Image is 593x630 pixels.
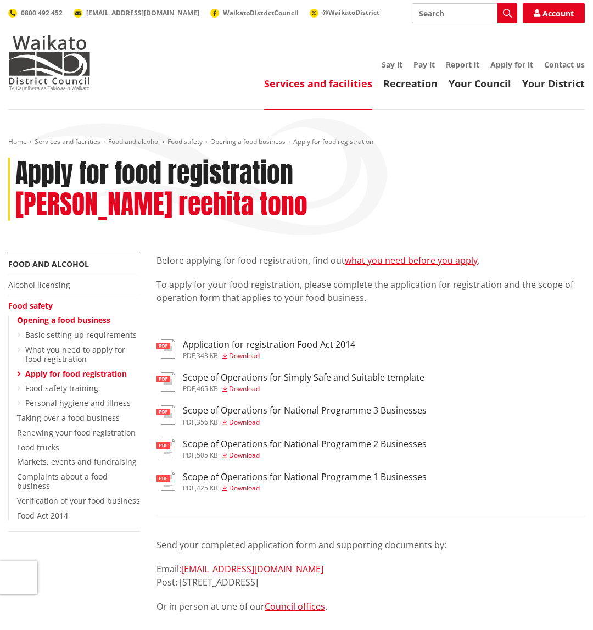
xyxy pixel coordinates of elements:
[156,472,175,491] img: document-pdf.svg
[25,398,131,408] a: Personal hygiene and illness
[522,77,585,90] a: Your District
[197,384,218,393] span: 465 KB
[156,439,175,458] img: document-pdf.svg
[8,300,53,311] a: Food safety
[17,471,108,491] a: Complaints about a food business
[210,8,299,18] a: WaikatoDistrictCouncil
[35,137,100,146] a: Services and facilities
[8,280,70,290] a: Alcohol licensing
[197,450,218,460] span: 505 KB
[412,3,517,23] input: Search input
[25,369,127,379] a: Apply for food registration
[8,8,63,18] a: 0800 492 452
[17,456,137,467] a: Markets, events and fundraising
[183,405,427,416] h3: Scope of Operations for National Programme 3 Businesses
[183,372,424,383] h3: Scope of Operations for Simply Safe and Suitable template
[156,472,427,492] a: Scope of Operations for National Programme 1 Businesses pdf,425 KB Download
[17,495,140,506] a: Verification of your food business
[156,339,355,359] a: Application for registration Food Act 2014 pdf,343 KB Download
[183,353,355,359] div: ,
[8,35,91,90] img: Waikato District Council - Te Kaunihera aa Takiwaa o Waikato
[383,77,438,90] a: Recreation
[25,383,98,393] a: Food safety training
[15,158,293,189] h1: Apply for food registration
[345,254,478,266] a: what you need before you apply
[229,351,260,360] span: Download
[21,8,63,18] span: 0800 492 452
[223,8,299,18] span: WaikatoDistrictCouncil
[8,137,585,147] nav: breadcrumb
[544,59,585,70] a: Contact us
[156,405,427,425] a: Scope of Operations for National Programme 3 Businesses pdf,356 KB Download
[86,8,199,18] span: [EMAIL_ADDRESS][DOMAIN_NAME]
[156,372,424,392] a: Scope of Operations for Simply Safe and Suitable template pdf,465 KB Download
[17,442,59,453] a: Food trucks
[17,510,68,521] a: Food Act 2014
[523,3,585,23] a: Account
[17,427,136,438] a: Renewing your food registration
[210,137,286,146] a: Opening a food business
[108,137,160,146] a: Food and alcohol
[17,412,120,423] a: Taking over a food business
[322,8,379,17] span: @WaikatoDistrict
[413,59,435,70] a: Pay it
[490,59,533,70] a: Apply for it
[156,339,175,359] img: document-pdf.svg
[156,278,585,304] p: To apply for your food registration, please complete the application for registration and the sco...
[156,405,175,425] img: document-pdf.svg
[197,417,218,427] span: 356 KB
[183,417,195,427] span: pdf
[229,384,260,393] span: Download
[156,439,427,459] a: Scope of Operations for National Programme 2 Businesses pdf,505 KB Download
[183,419,427,426] div: ,
[382,59,402,70] a: Say it
[446,59,479,70] a: Report it
[15,189,307,221] h2: [PERSON_NAME] reehita tono
[74,8,199,18] a: [EMAIL_ADDRESS][DOMAIN_NAME]
[183,452,427,459] div: ,
[183,439,427,449] h3: Scope of Operations for National Programme 2 Businesses
[156,254,585,267] p: Before applying for food registration, find out .
[17,315,110,325] a: Opening a food business
[156,372,175,392] img: document-pdf.svg
[183,472,427,482] h3: Scope of Operations for National Programme 1 Businesses
[181,563,323,575] a: [EMAIL_ADDRESS][DOMAIN_NAME]
[197,483,218,493] span: 425 KB
[265,600,325,612] a: Council offices
[183,339,355,350] h3: Application for registration Food Act 2014
[293,137,373,146] span: Apply for food registration
[8,259,89,269] a: Food and alcohol
[449,77,511,90] a: Your Council
[264,77,372,90] a: Services and facilities
[197,351,218,360] span: 343 KB
[229,417,260,427] span: Download
[167,137,203,146] a: Food safety
[183,483,195,493] span: pdf
[183,450,195,460] span: pdf
[183,485,427,492] div: ,
[156,600,585,613] p: Or in person at one of our .
[183,386,424,392] div: ,
[229,483,260,493] span: Download
[25,330,137,340] a: Basic setting up requirements
[229,450,260,460] span: Download
[310,8,379,17] a: @WaikatoDistrict
[156,538,585,551] p: Send your completed application form and supporting documents by:
[183,384,195,393] span: pdf
[25,344,125,364] a: What you need to apply for food registration
[8,137,27,146] a: Home
[183,351,195,360] span: pdf
[156,562,585,589] p: Email: Post: [STREET_ADDRESS]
